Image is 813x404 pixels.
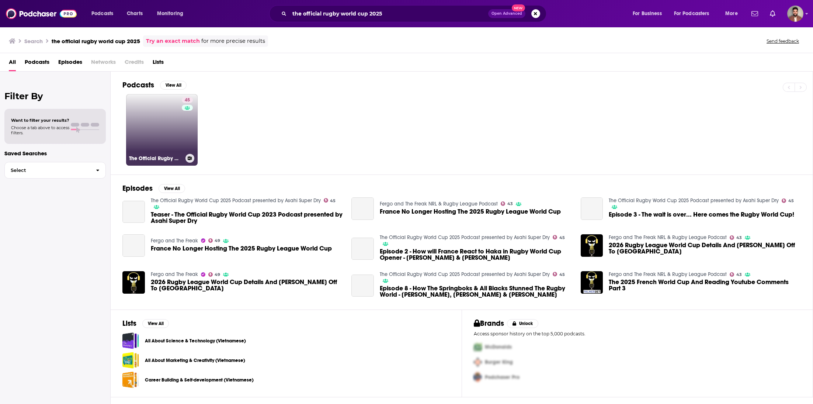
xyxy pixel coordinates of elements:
[151,211,343,224] a: Teaser - The Official Rugby World Cup 2023 Podcast presented by Asahi Super Dry
[129,155,183,162] h3: The Official Rugby World Cup 2025 Podcast presented by Asahi Super Dry
[58,56,82,71] a: Episodes
[122,80,187,90] a: PodcastsView All
[122,271,145,294] img: 2026 Rugby League World Cup Details And John Bateman Off To Warrington
[491,12,522,15] span: Open Advanced
[11,118,69,123] span: Want to filter your results?
[122,80,154,90] h2: Podcasts
[52,38,140,45] h3: the official rugby world cup 2025
[748,7,761,20] a: Show notifications dropdown
[151,238,198,244] a: Fergo and The Freak
[485,374,520,380] span: Podchaser Pro
[787,6,803,22] span: Logged in as calmonaghan
[767,7,778,20] a: Show notifications dropdown
[9,56,16,71] a: All
[553,272,565,276] a: 45
[764,38,801,44] button: Send feedback
[122,184,153,193] h2: Episodes
[91,8,113,19] span: Podcasts
[145,376,254,384] a: Career Building & Self-development (Vietnamese)
[730,235,742,240] a: 43
[669,8,720,20] button: open menu
[122,8,147,20] a: Charts
[11,125,69,135] span: Choose a tab above to access filters.
[474,331,801,336] p: Access sponsor history on the top 5,000 podcasts.
[126,94,198,166] a: 45The Official Rugby World Cup 2025 Podcast presented by Asahi Super Dry
[151,245,332,252] a: France No Longer Hosting The 2025 Rugby League World Cup
[151,279,343,291] span: 2026 Rugby League World Cup Details And [PERSON_NAME] Off To [GEOGRAPHIC_DATA]
[122,184,185,193] a: EpisodesView All
[159,184,185,193] button: View All
[633,8,662,19] span: For Business
[151,197,321,204] a: The Official Rugby World Cup 2025 Podcast presented by Asahi Super Dry
[157,8,183,19] span: Monitoring
[380,248,572,261] a: Episode 2 - How will France React to Haka in Rugby World Cup Opener - Joe Rokocoko & Philippe Sai...
[122,319,136,328] h2: Lists
[160,81,187,90] button: View All
[512,4,525,11] span: New
[146,37,200,45] a: Try an exact match
[122,332,139,349] a: All About Science & Technology (Vietnamese)
[276,5,553,22] div: Search podcasts, credits, & more...
[145,356,245,365] a: All About Marketing & Creativity (Vietnamese)
[125,56,144,71] span: Credits
[559,273,565,276] span: 45
[215,239,220,242] span: 49
[208,272,220,277] a: 49
[788,199,794,203] span: 45
[145,337,246,345] a: All About Science & Technology (Vietnamese)
[122,201,145,223] a: Teaser - The Official Rugby World Cup 2023 Podcast presented by Asahi Super Dry
[289,8,488,20] input: Search podcasts, credits, & more...
[153,56,164,71] a: Lists
[581,271,603,294] img: The 2025 French World Cup And Reading Youtube Comments Part 3
[380,285,572,298] span: Episode 8 - How The Springboks & All Blacks Stunned The Rugby World - [PERSON_NAME], [PERSON_NAME...
[182,97,193,103] a: 45
[581,197,603,220] a: Episode 3 - The wait is over... Here comes the Rugby World Cup!
[380,208,561,215] a: France No Longer Hosting The 2025 Rugby League World Cup
[208,238,220,243] a: 49
[674,8,709,19] span: For Podcasters
[122,319,169,328] a: ListsView All
[152,8,193,20] button: open menu
[720,8,747,20] button: open menu
[24,38,43,45] h3: Search
[122,352,139,369] a: All About Marketing & Creativity (Vietnamese)
[4,150,106,157] p: Saved Searches
[485,359,513,365] span: Burger King
[122,234,145,257] a: France No Longer Hosting The 2025 Rugby League World Cup
[507,319,538,328] button: Unlock
[609,211,794,218] a: Episode 3 - The wait is over... Here comes the Rugby World Cup!
[151,279,343,291] a: 2026 Rugby League World Cup Details And John Bateman Off To Warrington
[380,234,550,241] a: The Official Rugby World Cup 2025 Podcast presented by Asahi Super Dry
[730,272,742,277] a: 43
[609,279,801,291] a: The 2025 French World Cup And Reading Youtube Comments Part 3
[507,202,513,206] span: 43
[474,319,504,328] h2: Brands
[725,8,738,19] span: More
[782,198,794,203] a: 45
[471,370,485,385] img: Third Pro Logo
[4,162,106,179] button: Select
[609,197,779,204] a: The Official Rugby World Cup 2025 Podcast presented by Asahi Super Dry
[185,97,190,104] span: 45
[609,242,801,255] span: 2026 Rugby League World Cup Details And [PERSON_NAME] Off To [GEOGRAPHIC_DATA]
[151,271,198,277] a: Fergo and The Freak
[6,7,77,21] img: Podchaser - Follow, Share and Rate Podcasts
[553,235,565,239] a: 45
[351,197,374,220] a: France No Longer Hosting The 2025 Rugby League World Cup
[609,242,801,255] a: 2026 Rugby League World Cup Details And John Bateman Off To Warrington
[25,56,49,71] a: Podcasts
[351,274,374,297] a: Episode 8 - How The Springboks & All Blacks Stunned The Rugby World - Tana Umaga, Francois Louw &...
[581,234,603,257] img: 2026 Rugby League World Cup Details And John Bateman Off To Warrington
[787,6,803,22] img: User Profile
[736,236,742,239] span: 43
[122,372,139,388] a: Career Building & Self-development (Vietnamese)
[5,168,90,173] span: Select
